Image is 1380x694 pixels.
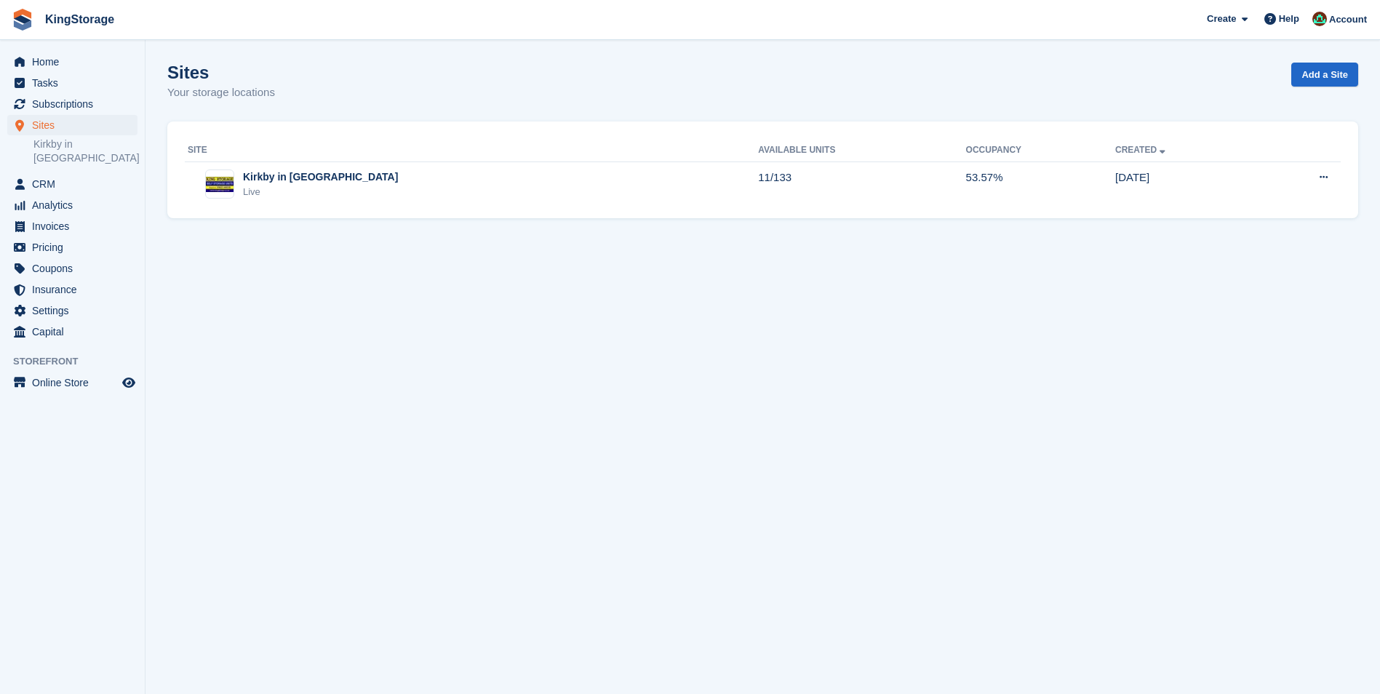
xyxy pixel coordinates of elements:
[7,216,137,236] a: menu
[39,7,120,31] a: KingStorage
[1329,12,1367,27] span: Account
[966,139,1115,162] th: Occupancy
[7,279,137,300] a: menu
[32,216,119,236] span: Invoices
[966,161,1115,207] td: 53.57%
[206,177,234,192] img: Image of Kirkby in Ashfield site
[1207,12,1236,26] span: Create
[7,258,137,279] a: menu
[32,73,119,93] span: Tasks
[7,94,137,114] a: menu
[1312,12,1327,26] img: John King
[7,52,137,72] a: menu
[13,354,145,369] span: Storefront
[7,237,137,258] a: menu
[167,63,275,82] h1: Sites
[1115,161,1258,207] td: [DATE]
[7,195,137,215] a: menu
[185,139,758,162] th: Site
[243,185,398,199] div: Live
[12,9,33,31] img: stora-icon-8386f47178a22dfd0bd8f6a31ec36ba5ce8667c1dd55bd0f319d3a0aa187defe.svg
[32,372,119,393] span: Online Store
[7,73,137,93] a: menu
[7,174,137,194] a: menu
[32,322,119,342] span: Capital
[32,258,119,279] span: Coupons
[7,372,137,393] a: menu
[32,52,119,72] span: Home
[7,300,137,321] a: menu
[32,237,119,258] span: Pricing
[33,137,137,165] a: Kirkby in [GEOGRAPHIC_DATA]
[1279,12,1299,26] span: Help
[7,322,137,342] a: menu
[32,300,119,321] span: Settings
[1291,63,1358,87] a: Add a Site
[32,94,119,114] span: Subscriptions
[120,374,137,391] a: Preview store
[7,115,137,135] a: menu
[32,174,119,194] span: CRM
[32,195,119,215] span: Analytics
[1115,145,1168,155] a: Created
[758,161,965,207] td: 11/133
[167,84,275,101] p: Your storage locations
[243,169,398,185] div: Kirkby in [GEOGRAPHIC_DATA]
[32,279,119,300] span: Insurance
[32,115,119,135] span: Sites
[758,139,965,162] th: Available Units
